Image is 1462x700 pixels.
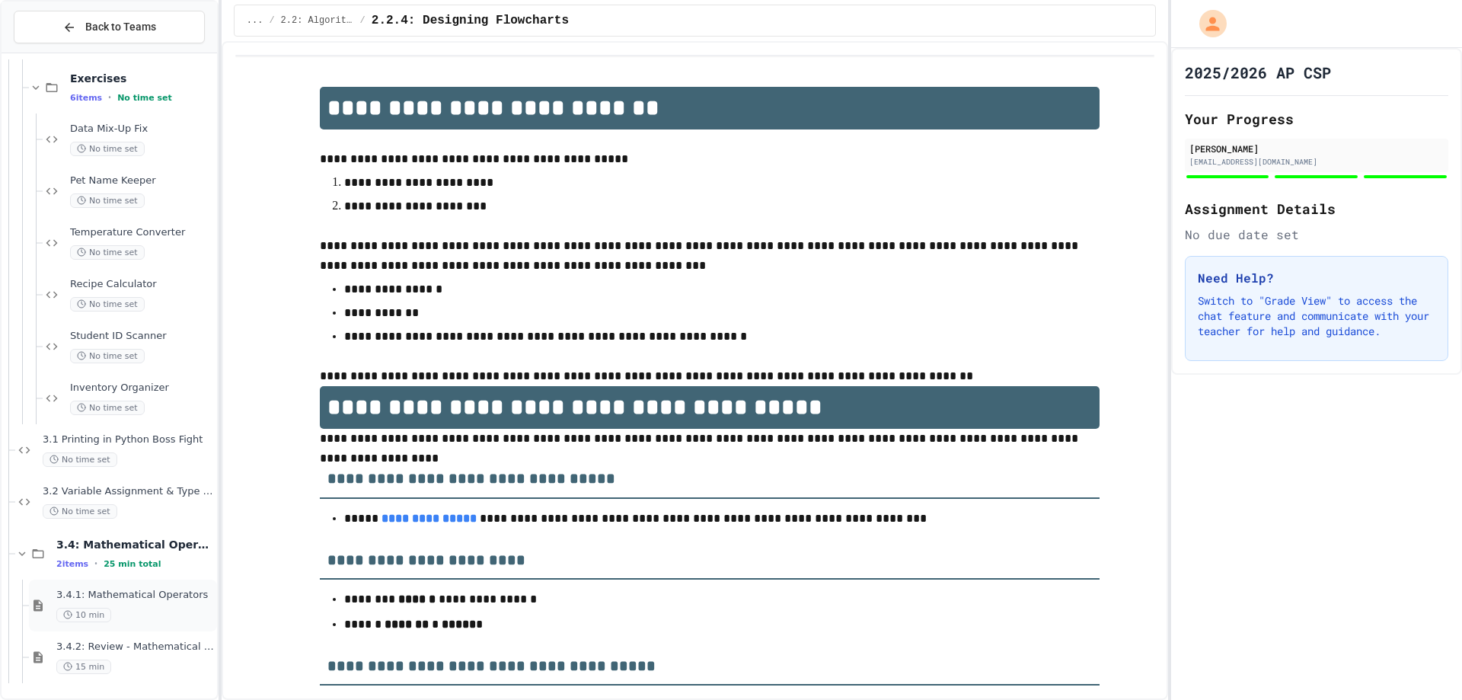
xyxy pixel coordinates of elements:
span: Recipe Calculator [70,278,214,291]
span: No time set [43,452,117,467]
span: / [269,14,274,27]
button: Back to Teams [14,11,205,43]
h3: Need Help? [1198,269,1435,287]
span: No time set [43,504,117,519]
span: No time set [70,193,145,208]
span: Inventory Organizer [70,382,214,395]
span: / [360,14,365,27]
span: No time set [70,349,145,363]
span: ... [247,14,263,27]
span: 3.4.2: Review - Mathematical Operators [56,641,214,654]
span: Back to Teams [85,19,156,35]
span: 6 items [70,93,102,103]
span: Pet Name Keeper [70,174,214,187]
span: Exercises [70,72,214,85]
div: No due date set [1185,225,1448,244]
h2: Your Progress [1185,108,1448,129]
span: 10 min [56,608,111,622]
p: Switch to "Grade View" to access the chat feature and communicate with your teacher for help and ... [1198,293,1435,339]
div: [EMAIL_ADDRESS][DOMAIN_NAME] [1189,156,1444,168]
span: • [94,558,97,570]
span: No time set [70,401,145,415]
span: No time set [70,245,145,260]
div: My Account [1183,6,1231,41]
span: No time set [70,297,145,312]
span: 3.1 Printing in Python Boss Fight [43,433,214,446]
span: 3.4.1: Mathematical Operators [56,589,214,602]
span: Data Mix-Up Fix [70,123,214,136]
span: 2 items [56,559,88,569]
span: 15 min [56,660,111,674]
span: Student ID Scanner [70,330,214,343]
h2: Assignment Details [1185,198,1448,219]
span: 25 min total [104,559,161,569]
span: 3.4: Mathematical Operators [56,538,214,551]
span: 2.2.4: Designing Flowcharts [372,11,569,30]
h1: 2025/2026 AP CSP [1185,62,1331,83]
span: Temperature Converter [70,226,214,239]
span: No time set [117,93,172,103]
span: • [108,91,111,104]
span: 3.2 Variable Assignment & Type Boss Fight [43,485,214,498]
span: 2.2: Algorithms - from Pseudocode to Flowcharts [281,14,354,27]
span: No time set [70,142,145,156]
div: [PERSON_NAME] [1189,142,1444,155]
